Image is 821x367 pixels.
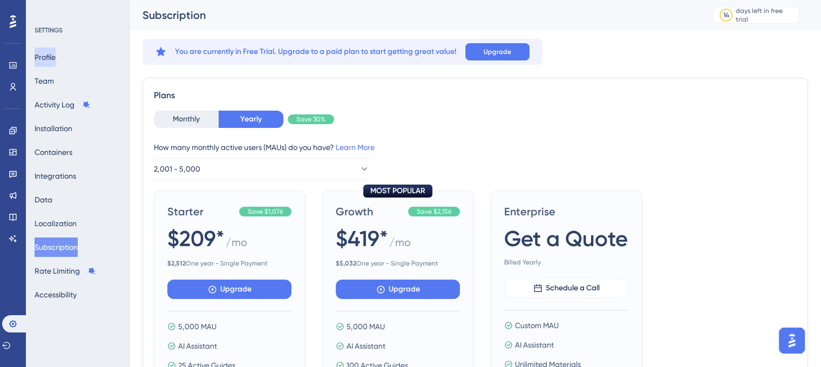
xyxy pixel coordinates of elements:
[35,47,56,67] button: Profile
[465,43,530,60] button: Upgrade
[336,143,375,152] a: Learn More
[546,282,600,295] span: Schedule a Call
[35,26,122,35] div: SETTINGS
[35,95,91,114] button: Activity Log
[35,142,72,162] button: Containers
[35,119,72,138] button: Installation
[175,45,457,58] span: You are currently in Free Trial. Upgrade to a paid plan to start getting great value!
[154,111,219,128] button: Monthly
[484,47,511,56] span: Upgrade
[35,261,96,281] button: Rate Limiting
[226,235,247,255] span: / mo
[167,280,291,299] button: Upgrade
[154,141,797,154] div: How many monthly active users (MAUs) do you have?
[35,237,78,257] button: Subscription
[389,235,411,255] span: / mo
[336,204,404,219] span: Growth
[336,280,460,299] button: Upgrade
[504,258,628,267] span: Billed Yearly
[504,278,628,298] button: Schedule a Call
[35,214,77,233] button: Localization
[336,260,356,267] b: $ 5,032
[336,223,388,254] span: $419*
[417,207,451,216] span: Save $2,156
[167,259,291,268] span: One year - Single Payment
[154,162,200,175] span: 2,001 - 5,000
[167,223,225,254] span: $209*
[336,259,460,268] span: One year - Single Payment
[515,319,559,332] span: Custom MAU
[167,204,235,219] span: Starter
[154,158,370,180] button: 2,001 - 5,000
[167,260,186,267] b: $ 2,512
[178,339,217,352] span: AI Assistant
[296,115,325,124] span: Save 30%
[515,338,554,351] span: AI Assistant
[35,285,77,304] button: Accessibility
[178,320,216,333] span: 5,000 MAU
[504,204,628,219] span: Enterprise
[347,339,385,352] span: AI Assistant
[220,283,252,296] span: Upgrade
[154,89,797,102] div: Plans
[389,283,420,296] span: Upgrade
[143,8,686,23] div: Subscription
[504,223,628,254] span: Get a Quote
[723,11,729,19] div: 14
[347,320,385,333] span: 5,000 MAU
[219,111,283,128] button: Yearly
[363,185,432,198] div: MOST POPULAR
[776,324,808,357] iframe: UserGuiding AI Assistant Launcher
[35,166,76,186] button: Integrations
[35,190,52,209] button: Data
[248,207,283,216] span: Save $1,076
[736,6,796,24] div: days left in free trial
[35,71,54,91] button: Team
